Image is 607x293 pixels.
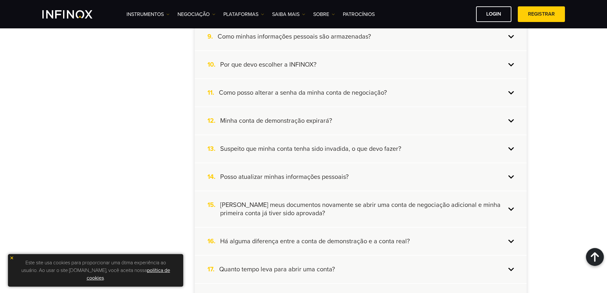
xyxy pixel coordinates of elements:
[272,11,305,18] a: Saiba mais
[220,237,410,245] h4: Há alguma diferença entre a conta de demonstração e a conta real?
[220,61,316,69] h4: Por que devo escolher a INFINOX?
[11,257,180,283] p: Este site usa cookies para proporcionar uma ótima experiência ao usuário. Ao usar o site [DOMAIN_...
[207,61,220,69] span: 10.
[207,89,219,97] span: 11.
[207,237,220,245] span: 16.
[223,11,264,18] a: PLATAFORMAS
[177,11,215,18] a: NEGOCIAÇÃO
[220,145,401,153] h4: Suspeito que minha conta tenha sido invadida, o que devo fazer?
[220,173,349,181] h4: Posso atualizar minhas informações pessoais?
[10,256,14,260] img: yellow close icon
[207,33,218,41] span: 9.
[207,145,220,153] span: 13.
[518,6,565,22] a: Registrar
[220,117,332,125] h4: Minha conta de demonstração expirará?
[126,11,170,18] a: Instrumentos
[343,11,375,18] a: Patrocínios
[207,265,219,274] span: 17.
[207,173,220,181] span: 14.
[42,10,107,18] a: INFINOX Logo
[218,33,371,41] h4: Como minhas informações pessoais são armazenadas?
[219,89,387,97] h4: Como posso alterar a senha da minha conta de negociação?
[219,265,335,274] h4: Quanto tempo leva para abrir uma conta?
[476,6,511,22] a: Login
[207,117,220,125] span: 12.
[220,201,506,217] h4: [PERSON_NAME] meus documentos novamente se abrir uma conta de negociação adicional e minha primei...
[207,201,220,217] span: 15.
[313,11,335,18] a: SOBRE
